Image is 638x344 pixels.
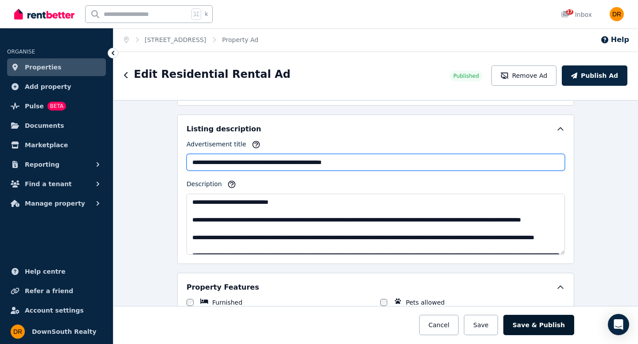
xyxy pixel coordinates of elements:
span: BETA [47,102,66,111]
div: Inbox [561,10,592,19]
h5: Listing description [187,124,261,134]
span: Help centre [25,266,66,277]
h1: Edit Residential Rental Ad [134,67,291,81]
span: k [205,11,208,18]
span: Published [453,73,479,80]
img: DownSouth Realty [610,7,624,21]
img: DownSouth Realty [11,325,25,339]
a: [STREET_ADDRESS] [145,36,206,43]
a: Help centre [7,263,106,280]
span: Marketplace [25,140,68,150]
a: Properties [7,58,106,76]
label: Advertisement title [187,140,246,152]
div: Open Intercom Messenger [608,314,629,335]
span: Refer a friend [25,286,73,296]
span: Properties [25,62,62,73]
span: Manage property [25,198,85,209]
button: Save & Publish [503,315,574,335]
label: Pets allowed [406,298,445,307]
span: Reporting [25,159,59,170]
label: Furnished [212,298,242,307]
button: Find a tenant [7,175,106,193]
button: Reporting [7,156,106,173]
a: Account settings [7,302,106,319]
a: Refer a friend [7,282,106,300]
a: Add property [7,78,106,96]
span: ORGANISE [7,49,35,55]
button: Save [464,315,498,335]
a: Property Ad [222,36,258,43]
button: Remove Ad [491,65,556,86]
span: 17 [566,9,573,15]
a: Documents [7,117,106,134]
nav: Breadcrumb [113,28,269,51]
span: Account settings [25,305,84,316]
img: RentBetter [14,8,74,21]
h5: Property Features [187,282,259,293]
span: DownSouth Realty [32,326,97,337]
button: Cancel [419,315,459,335]
button: Publish Ad [562,65,627,86]
span: Documents [25,120,64,131]
span: Add property [25,81,71,92]
span: Pulse [25,101,44,111]
label: Description [187,180,222,192]
button: Help [600,34,629,45]
a: PulseBETA [7,97,106,115]
a: Marketplace [7,136,106,154]
button: Manage property [7,195,106,212]
span: Find a tenant [25,179,72,189]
